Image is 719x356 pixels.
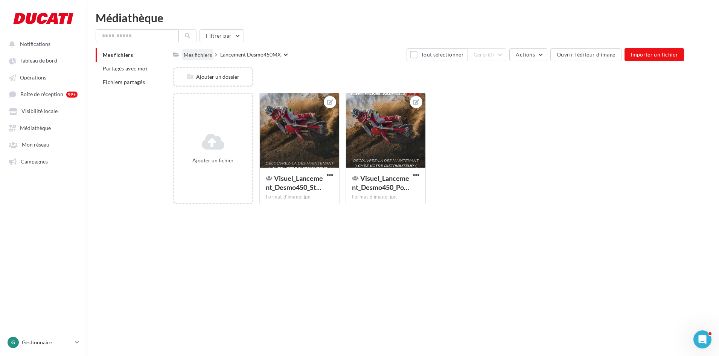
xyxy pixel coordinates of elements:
a: Visibilité locale [5,104,82,118]
span: Médiathèque [20,125,51,131]
span: Boîte de réception [20,91,63,98]
span: Opérations [20,74,46,81]
a: Opérations [5,70,82,84]
a: Tableau de bord [5,53,82,67]
a: Médiathèque [5,121,82,134]
span: Partagés avec moi [103,65,147,72]
div: Lancement Desmo450MX [220,51,281,58]
button: Notifications [5,37,79,50]
span: Mon réseau [22,142,49,148]
span: Visuel_Lancement_Desmo450_Story [266,174,323,191]
div: Mes fichiers [184,51,212,59]
iframe: Intercom live chat [693,330,711,348]
div: Ajouter un fichier [177,157,249,164]
button: Tout sélectionner [407,48,467,61]
span: Tableau de bord [20,58,57,64]
div: Médiathèque [96,12,710,23]
span: G [11,339,15,346]
span: Notifications [20,41,50,47]
span: Visibilité locale [21,108,58,115]
span: Actions [516,51,535,58]
span: Campagnes [21,158,48,165]
p: Gestionnaire [22,339,72,346]
span: Mes fichiers [103,52,133,58]
button: Importer un fichier [625,48,684,61]
a: Boîte de réception 99+ [5,87,82,101]
span: Fichiers partagés [103,79,145,85]
div: 99+ [66,92,78,98]
button: Gérer(0) [467,48,507,61]
a: Campagnes [5,154,82,168]
div: Ajouter un dossier [174,73,252,81]
span: (0) [488,52,494,58]
span: Visuel_Lancement_Desmo450_Post_V1 [352,174,409,191]
span: Importer un fichier [631,51,678,58]
button: Filtrer par [200,29,244,42]
a: Mon réseau [5,138,82,151]
div: Format d'image: jpg [352,194,419,200]
div: Format d'image: jpg [266,194,333,200]
a: G Gestionnaire [6,335,81,350]
button: Ouvrir l'éditeur d'image [550,48,622,61]
button: Actions [509,48,547,61]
